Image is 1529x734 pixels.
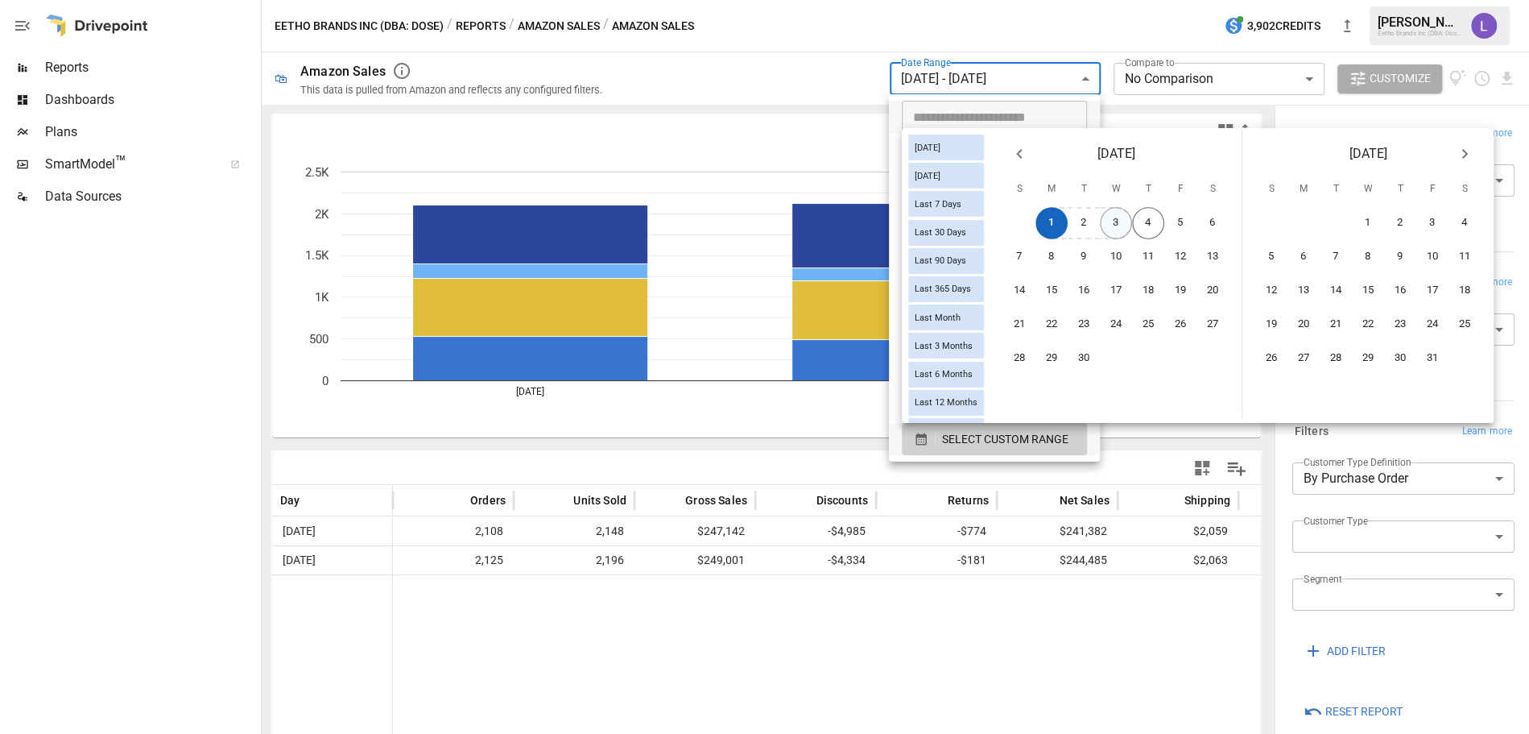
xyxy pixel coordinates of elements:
button: 18 [1448,275,1481,307]
div: Last 365 Days [908,276,984,302]
button: 10 [1100,241,1132,273]
button: 25 [1132,309,1164,341]
span: Wednesday [1101,173,1130,205]
div: [DATE] [908,135,984,160]
button: Next month [1448,138,1481,170]
span: Thursday [1386,173,1415,205]
li: Last 3 Months [889,230,1100,262]
button: 27 [1196,309,1229,341]
button: 21 [1003,309,1035,341]
span: Wednesday [1353,173,1382,205]
span: Tuesday [1321,173,1350,205]
button: 5 [1164,207,1196,239]
li: Last 12 Months [889,294,1100,326]
button: 19 [1164,275,1196,307]
button: 20 [1196,275,1229,307]
button: 15 [1352,275,1384,307]
button: 2 [1384,207,1416,239]
button: 2 [1068,207,1100,239]
button: SELECT CUSTOM RANGE [902,423,1087,455]
li: This Quarter [889,359,1100,391]
button: 4 [1448,207,1481,239]
span: Last 90 Days [908,255,973,266]
button: 23 [1068,309,1100,341]
button: 22 [1352,309,1384,341]
button: 20 [1287,309,1320,341]
button: 7 [1320,241,1352,273]
button: 26 [1164,309,1196,341]
button: 11 [1132,241,1164,273]
span: [DATE] [908,171,947,181]
button: 9 [1068,241,1100,273]
button: 15 [1035,275,1068,307]
button: 26 [1255,342,1287,375]
span: Saturday [1198,173,1227,205]
li: Month to Date [889,326,1100,359]
span: Thursday [1134,173,1163,205]
span: Monday [1037,173,1066,205]
li: [DATE] [889,133,1100,165]
span: Sunday [1005,173,1034,205]
span: Tuesday [1069,173,1098,205]
button: 14 [1320,275,1352,307]
span: Last 3 Months [908,341,979,351]
button: 23 [1384,309,1416,341]
span: Sunday [1257,173,1286,205]
button: 21 [1320,309,1352,341]
button: 1 [1035,207,1068,239]
div: Last Year [908,418,984,444]
button: 24 [1416,309,1448,341]
button: 24 [1100,309,1132,341]
button: 3 [1100,207,1132,239]
button: 10 [1416,241,1448,273]
button: 18 [1132,275,1164,307]
button: 16 [1384,275,1416,307]
div: Last 6 Months [908,362,984,388]
button: 17 [1416,275,1448,307]
button: 6 [1287,241,1320,273]
span: Monday [1289,173,1318,205]
button: 4 [1132,207,1164,239]
span: Friday [1418,173,1447,205]
div: Last 7 Days [908,191,984,217]
button: 5 [1255,241,1287,273]
button: 30 [1384,342,1416,375]
span: [DATE] [1349,143,1387,165]
button: 30 [1068,342,1100,375]
span: [DATE] [1097,143,1135,165]
div: Last 30 Days [908,220,984,246]
button: 17 [1100,275,1132,307]
button: 19 [1255,309,1287,341]
button: Previous month [1003,138,1035,170]
button: 31 [1416,342,1448,375]
li: Last 7 Days [889,165,1100,197]
button: 12 [1255,275,1287,307]
li: Last Quarter [889,391,1100,423]
button: 29 [1035,342,1068,375]
button: 25 [1448,309,1481,341]
button: 7 [1003,241,1035,273]
li: Last 30 Days [889,197,1100,230]
span: Last 7 Days [908,199,968,209]
span: [DATE] [908,143,947,153]
li: Last 6 Months [889,262,1100,294]
button: 8 [1035,241,1068,273]
div: Last 90 Days [908,248,984,274]
span: Last 6 Months [908,369,979,379]
button: 11 [1448,241,1481,273]
div: Last 3 Months [908,333,984,359]
button: 9 [1384,241,1416,273]
button: 28 [1003,342,1035,375]
span: Last 365 Days [908,284,977,294]
button: 29 [1352,342,1384,375]
button: 3 [1416,207,1448,239]
button: 12 [1164,241,1196,273]
div: Last Month [908,305,984,330]
button: 8 [1352,241,1384,273]
button: 14 [1003,275,1035,307]
span: Last 30 Days [908,227,973,238]
span: Friday [1166,173,1195,205]
span: Last 12 Months [908,397,984,408]
button: 13 [1287,275,1320,307]
span: Saturday [1450,173,1479,205]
